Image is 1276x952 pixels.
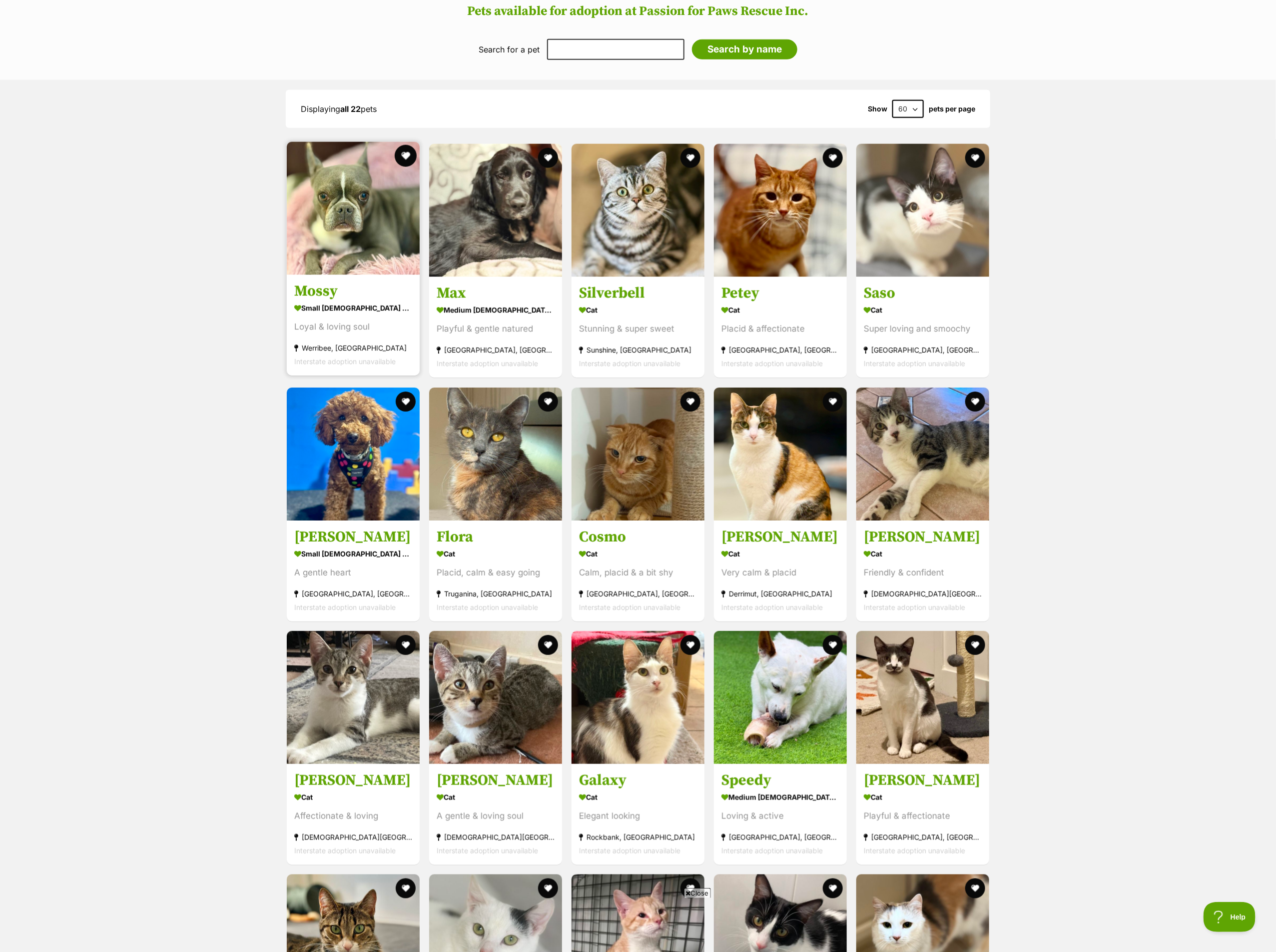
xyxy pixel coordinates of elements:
[395,145,417,167] button: favourite
[721,528,839,547] h3: [PERSON_NAME]
[864,547,982,561] div: Cat
[538,148,558,168] button: favourite
[714,764,847,865] a: Speedy medium [DEMOGRAPHIC_DATA] Dog Loving & active [GEOGRAPHIC_DATA], [GEOGRAPHIC_DATA] Interst...
[721,603,823,612] span: Interstate adoption unavailable
[437,603,538,612] span: Interstate adoption unavailable
[680,879,700,899] button: favourite
[721,323,839,336] div: Placid & affectionate
[294,847,396,855] span: Interstate adoption unavailable
[437,303,555,318] div: medium [DEMOGRAPHIC_DATA] Dog
[823,879,843,899] button: favourite
[680,392,700,412] button: favourite
[680,148,700,168] button: favourite
[864,603,965,612] span: Interstate adoption unavailable
[965,148,985,168] button: favourite
[864,790,982,805] div: Cat
[437,360,538,368] span: Interstate adoption unavailable
[579,547,697,561] div: Cat
[538,879,558,899] button: favourite
[294,301,412,316] div: small [DEMOGRAPHIC_DATA] Dog
[864,831,982,844] div: [GEOGRAPHIC_DATA], [GEOGRAPHIC_DATA]
[294,342,412,355] div: Werribee, [GEOGRAPHIC_DATA]
[823,635,843,655] button: favourite
[437,831,555,844] div: [DEMOGRAPHIC_DATA][GEOGRAPHIC_DATA], [GEOGRAPHIC_DATA]
[823,392,843,412] button: favourite
[721,566,839,580] div: Very calm & placid
[437,528,555,547] h3: Flora
[721,344,839,357] div: [GEOGRAPHIC_DATA], [GEOGRAPHIC_DATA]
[572,764,704,865] a: Galaxy Cat Elegant looking Rockbank, [GEOGRAPHIC_DATA] Interstate adoption unavailable favourite
[721,790,839,805] div: medium [DEMOGRAPHIC_DATA] Dog
[864,344,982,357] div: [GEOGRAPHIC_DATA], [GEOGRAPHIC_DATA]
[396,392,416,412] button: favourite
[437,771,555,790] h3: [PERSON_NAME]
[437,566,555,580] div: Placid, calm & easy going
[864,847,965,855] span: Interstate adoption unavailable
[437,547,555,561] div: Cat
[856,520,989,622] a: [PERSON_NAME] Cat Friendly & confident [DEMOGRAPHIC_DATA][GEOGRAPHIC_DATA], [GEOGRAPHIC_DATA] Int...
[10,4,1266,19] h2: Pets available for adoption at Passion for Paws Rescue Inc.
[864,771,982,790] h3: [PERSON_NAME]
[437,810,555,823] div: A gentle & loving soul
[579,603,680,612] span: Interstate adoption unavailable
[579,284,697,303] h3: Silverbell
[429,520,562,622] a: Flora Cat Placid, calm & easy going Truganina, [GEOGRAPHIC_DATA] Interstate adoption unavailable ...
[294,321,412,334] div: Loyal & loving soul
[479,45,540,54] label: Search for a pet
[721,831,839,844] div: [GEOGRAPHIC_DATA], [GEOGRAPHIC_DATA]
[429,631,562,764] img: Jade
[437,587,555,601] div: Truganina, [GEOGRAPHIC_DATA]
[437,284,555,303] h3: Max
[437,847,538,855] span: Interstate adoption unavailable
[429,144,562,277] img: Max
[294,358,396,366] span: Interstate adoption unavailable
[864,323,982,336] div: Super loving and smoochy
[456,902,820,947] iframe: Advertisement
[965,879,985,899] button: favourite
[721,360,823,368] span: Interstate adoption unavailable
[856,388,989,521] img: Kevin
[579,831,697,844] div: Rockbank, [GEOGRAPHIC_DATA]
[579,566,697,580] div: Calm, placid & a bit shy
[538,392,558,412] button: favourite
[294,547,412,561] div: small [DEMOGRAPHIC_DATA] Dog
[864,303,982,318] div: Cat
[572,144,704,277] img: Silverbell
[864,566,982,580] div: Friendly & confident
[965,392,985,412] button: favourite
[721,284,839,303] h3: Petey
[714,631,847,764] img: Speedy
[437,790,555,805] div: Cat
[429,764,562,865] a: [PERSON_NAME] Cat A gentle & loving soul [DEMOGRAPHIC_DATA][GEOGRAPHIC_DATA], [GEOGRAPHIC_DATA] I...
[579,771,697,790] h3: Galaxy
[1204,902,1256,932] iframe: Help Scout Beacon - Open
[579,303,697,318] div: Cat
[856,764,989,865] a: [PERSON_NAME] Cat Playful & affectionate [GEOGRAPHIC_DATA], [GEOGRAPHIC_DATA] Interstate adoption...
[929,105,975,113] label: pets per page
[579,587,697,601] div: [GEOGRAPHIC_DATA], [GEOGRAPHIC_DATA]
[692,39,797,59] input: Search by name
[864,528,982,547] h3: [PERSON_NAME]
[856,277,989,378] a: Saso Cat Super loving and smoochy [GEOGRAPHIC_DATA], [GEOGRAPHIC_DATA] Interstate adoption unavai...
[864,587,982,601] div: [DEMOGRAPHIC_DATA][GEOGRAPHIC_DATA], [GEOGRAPHIC_DATA]
[579,810,697,823] div: Elegant looking
[721,587,839,601] div: Derrimut, [GEOGRAPHIC_DATA]
[572,388,704,521] img: Cosmo
[437,344,555,357] div: [GEOGRAPHIC_DATA], [GEOGRAPHIC_DATA]
[301,104,377,114] span: Displaying pets
[287,520,420,622] a: [PERSON_NAME] small [DEMOGRAPHIC_DATA] Dog A gentle heart [GEOGRAPHIC_DATA], [GEOGRAPHIC_DATA] In...
[294,528,412,547] h3: [PERSON_NAME]
[714,388,847,521] img: Candice
[721,547,839,561] div: Cat
[538,635,558,655] button: favourite
[714,144,847,277] img: Petey
[287,388,420,521] img: Rhett
[856,144,989,277] img: Saso
[572,277,704,378] a: Silverbell Cat Stunning & super sweet Sunshine, [GEOGRAPHIC_DATA] Interstate adoption unavailable...
[294,810,412,823] div: Affectionate & loving
[680,635,700,655] button: favourite
[294,831,412,844] div: [DEMOGRAPHIC_DATA][GEOGRAPHIC_DATA], [GEOGRAPHIC_DATA]
[287,275,420,376] a: Mossy small [DEMOGRAPHIC_DATA] Dog Loyal & loving soul Werribee, [GEOGRAPHIC_DATA] Interstate ado...
[340,104,361,114] strong: all 22
[823,148,843,168] button: favourite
